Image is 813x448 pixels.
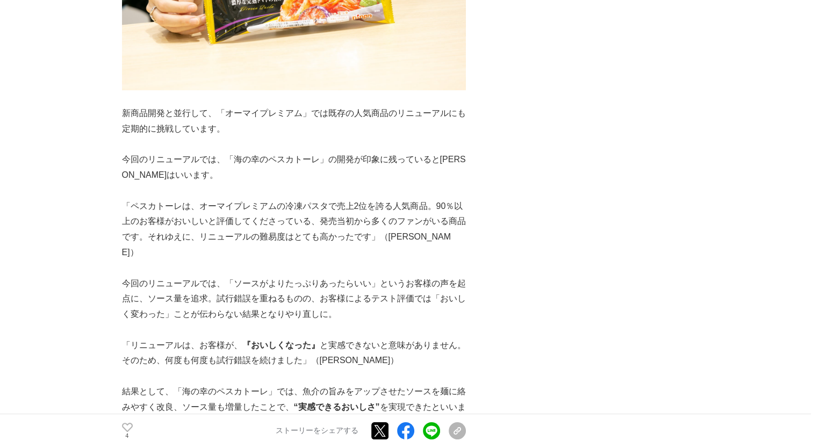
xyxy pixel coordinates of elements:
[122,152,466,183] p: 今回のリニューアルでは、「海の幸のペスカトーレ」の開発が印象に残っていると[PERSON_NAME]はいいます。
[276,427,358,436] p: ストーリーをシェアする
[122,199,466,261] p: 「ペスカトーレは、オーマイプレミアムの冷凍パスタで売上2位を誇る人気商品。90％以上のお客様がおいしいと評価してくださっている、発売当初から多くのファンがいる商品です。それゆえに、リニューアルの...
[122,433,133,439] p: 4
[294,402,380,411] strong: “実感できるおいしさ”
[122,276,466,322] p: 今回のリニューアルでは、「ソースがよりたっぷりあったらいい」というお客様の声を起点に、ソース量を追求。試行錯誤を重ねるものの、お客様によるテスト評価では「おいしく変わった」ことが伝わらない結果と...
[242,341,320,350] strong: 『おいしくなった』
[122,384,466,430] p: 結果として、「海の幸のペスカトーレ」では、魚介の旨みをアップさせたソースを麺に絡みやすく改良、ソース量も増量したことで、 を実現できたといいます。
[122,338,466,369] p: 「リニューアルは、お客様が、 と実感できないと意味がありません。そのため、何度も何度も試行錯誤を続けました」（[PERSON_NAME]）
[122,106,466,137] p: 新商品開発と並行して、「オーマイプレミアム」では既存の人気商品のリニューアルにも定期的に挑戦しています。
